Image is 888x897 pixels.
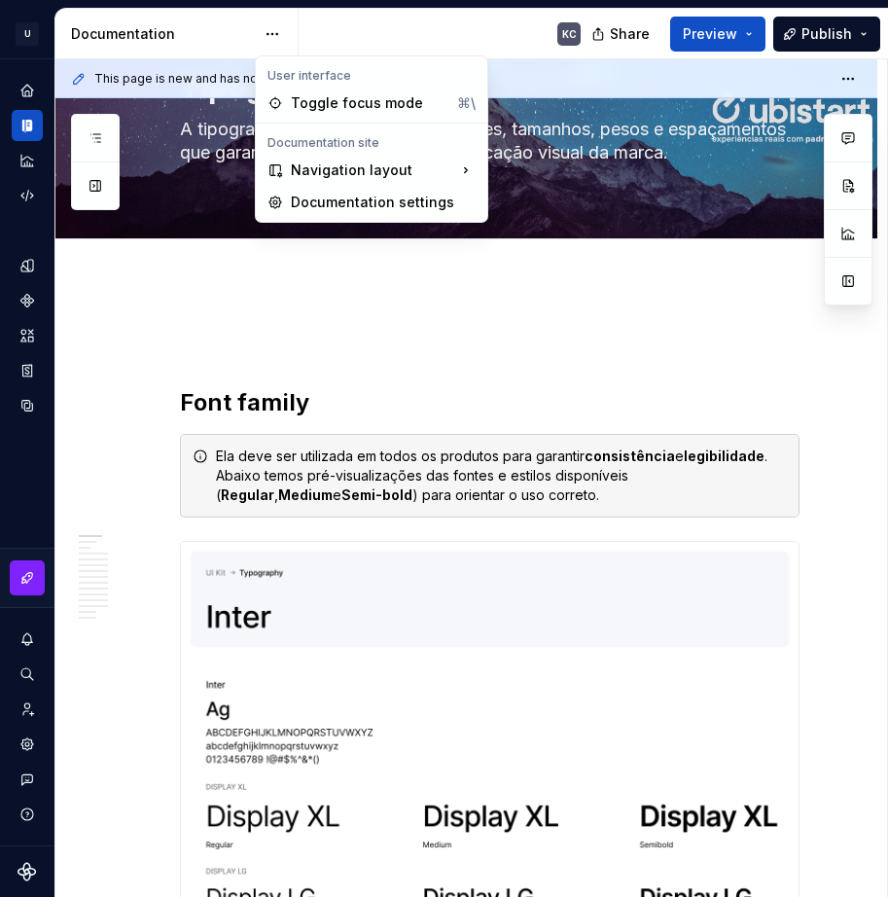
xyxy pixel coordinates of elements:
div: Toggle focus mode [291,93,449,113]
div: Documentation settings [291,193,476,212]
div: User interface [260,68,483,84]
div: Navigation layout [260,155,483,186]
div: ⌘\ [457,93,476,113]
div: Documentation site [260,135,483,151]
